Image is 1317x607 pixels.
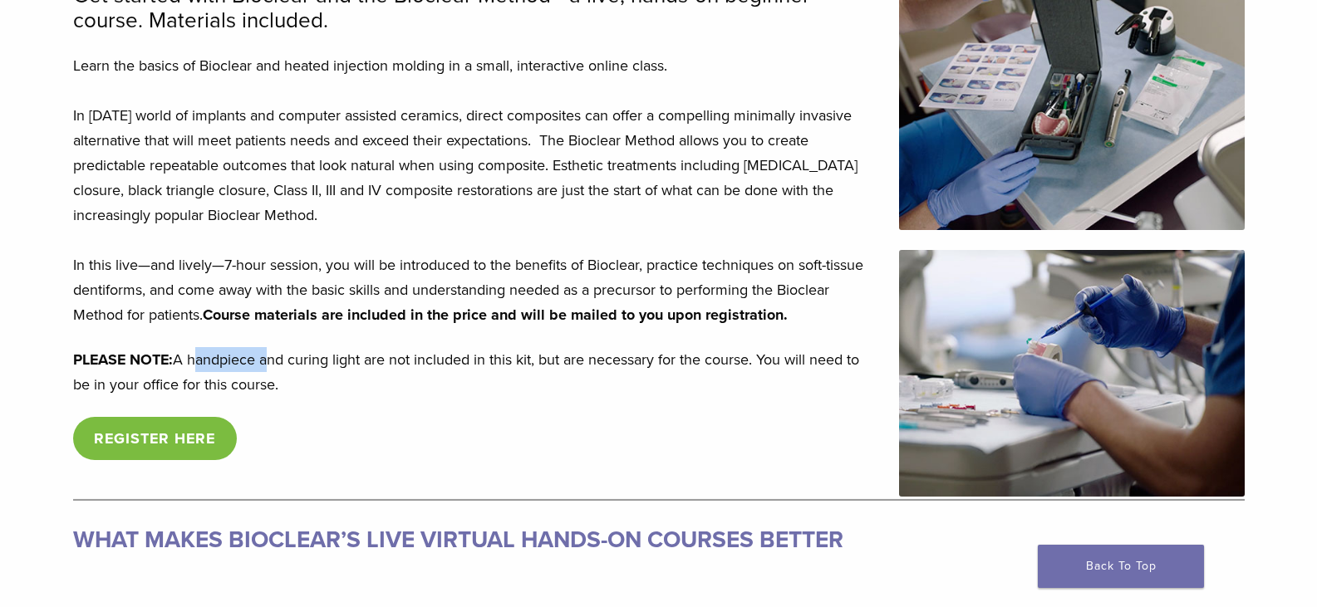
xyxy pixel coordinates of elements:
strong: PLEASE NOTE: [73,350,173,369]
p: Learn the basics of Bioclear and heated injection molding in a small, interactive online class. I... [73,53,879,327]
strong: Course materials are included in the price and will be mailed to you upon registration. [203,306,788,324]
a: REGISTER HERE [73,417,238,460]
a: Back To Top [1038,545,1204,588]
h3: WHAT MAKES BIOCLEAR’S LIVE VIRTUAL HANDS-ON COURSES BETTER [73,520,1245,560]
p: A handpiece and curing light are not included in this kit, but are necessary for the course. You ... [73,347,879,397]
